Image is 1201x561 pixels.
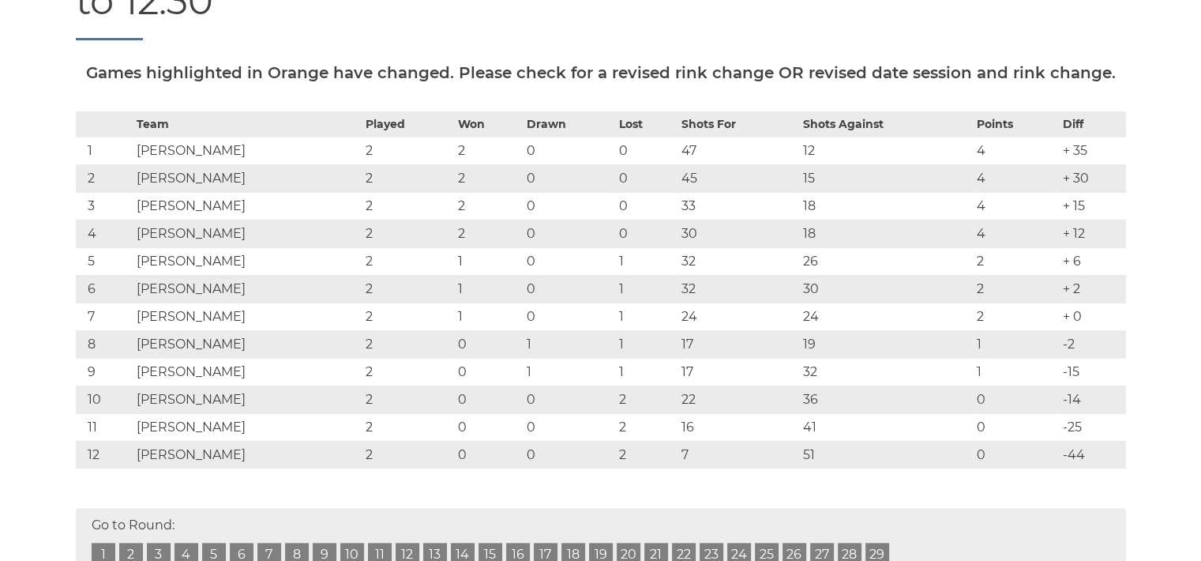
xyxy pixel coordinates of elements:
td: 18 [799,192,972,220]
td: -2 [1059,330,1125,358]
td: 3 [76,192,133,220]
td: 32 [677,247,799,275]
td: [PERSON_NAME] [133,137,362,164]
td: 2 [973,247,1060,275]
td: [PERSON_NAME] [133,386,362,413]
td: 2 [362,137,455,164]
td: 0 [523,164,616,192]
td: 2 [362,441,455,469]
td: 0 [454,330,522,358]
td: 2 [615,386,677,413]
td: [PERSON_NAME] [133,330,362,358]
td: + 0 [1059,303,1125,330]
td: 4 [973,164,1060,192]
td: 0 [973,413,1060,441]
td: 0 [615,137,677,164]
td: 2 [362,164,455,192]
td: [PERSON_NAME] [133,275,362,303]
td: 8 [76,330,133,358]
td: 1 [523,358,616,386]
td: 17 [677,330,799,358]
td: 0 [523,386,616,413]
td: 2 [362,192,455,220]
td: 12 [76,441,133,469]
td: 41 [799,413,972,441]
th: Team [133,111,362,137]
th: Played [362,111,455,137]
td: 7 [677,441,799,469]
td: 26 [799,247,972,275]
td: 2 [973,275,1060,303]
td: 1 [454,247,522,275]
th: Drawn [523,111,616,137]
td: 0 [973,441,1060,469]
td: 0 [454,441,522,469]
td: + 2 [1059,275,1125,303]
td: 15 [799,164,972,192]
td: 1 [76,137,133,164]
td: 0 [615,164,677,192]
td: [PERSON_NAME] [133,192,362,220]
td: 32 [677,275,799,303]
td: 32 [799,358,972,386]
td: 2 [454,164,522,192]
td: 4 [76,220,133,247]
td: 1 [454,303,522,330]
td: 1 [615,358,677,386]
td: 0 [523,220,616,247]
td: 33 [677,192,799,220]
td: -15 [1059,358,1125,386]
td: 2 [362,358,455,386]
td: 0 [454,386,522,413]
td: 17 [677,358,799,386]
td: 2 [454,192,522,220]
th: Lost [615,111,677,137]
td: 2 [615,413,677,441]
td: 2 [362,275,455,303]
td: 0 [615,220,677,247]
td: + 12 [1059,220,1125,247]
td: 1 [615,247,677,275]
td: 7 [76,303,133,330]
td: -44 [1059,441,1125,469]
td: 1 [973,358,1060,386]
td: [PERSON_NAME] [133,358,362,386]
td: 1 [615,275,677,303]
h5: Games highlighted in Orange have changed. Please check for a revised rink change OR revised date ... [76,64,1126,81]
td: 19 [799,330,972,358]
td: 0 [454,413,522,441]
td: 1 [973,330,1060,358]
td: 1 [454,275,522,303]
td: 1 [523,330,616,358]
td: 0 [523,413,616,441]
td: 2 [454,220,522,247]
td: 0 [615,192,677,220]
td: 2 [362,220,455,247]
td: 2 [973,303,1060,330]
td: 1 [615,303,677,330]
td: 30 [677,220,799,247]
th: Won [454,111,522,137]
td: 2 [362,413,455,441]
td: + 30 [1059,164,1125,192]
td: 2 [362,303,455,330]
td: 1 [615,330,677,358]
td: 2 [615,441,677,469]
th: Points [973,111,1060,137]
td: 0 [523,275,616,303]
td: 36 [799,386,972,413]
td: 12 [799,137,972,164]
td: 2 [76,164,133,192]
td: 4 [973,192,1060,220]
td: 22 [677,386,799,413]
td: 0 [454,358,522,386]
td: 11 [76,413,133,441]
td: [PERSON_NAME] [133,164,362,192]
td: -14 [1059,386,1125,413]
td: 16 [677,413,799,441]
td: 0 [523,192,616,220]
td: 9 [76,358,133,386]
td: 51 [799,441,972,469]
td: 0 [523,303,616,330]
td: 47 [677,137,799,164]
